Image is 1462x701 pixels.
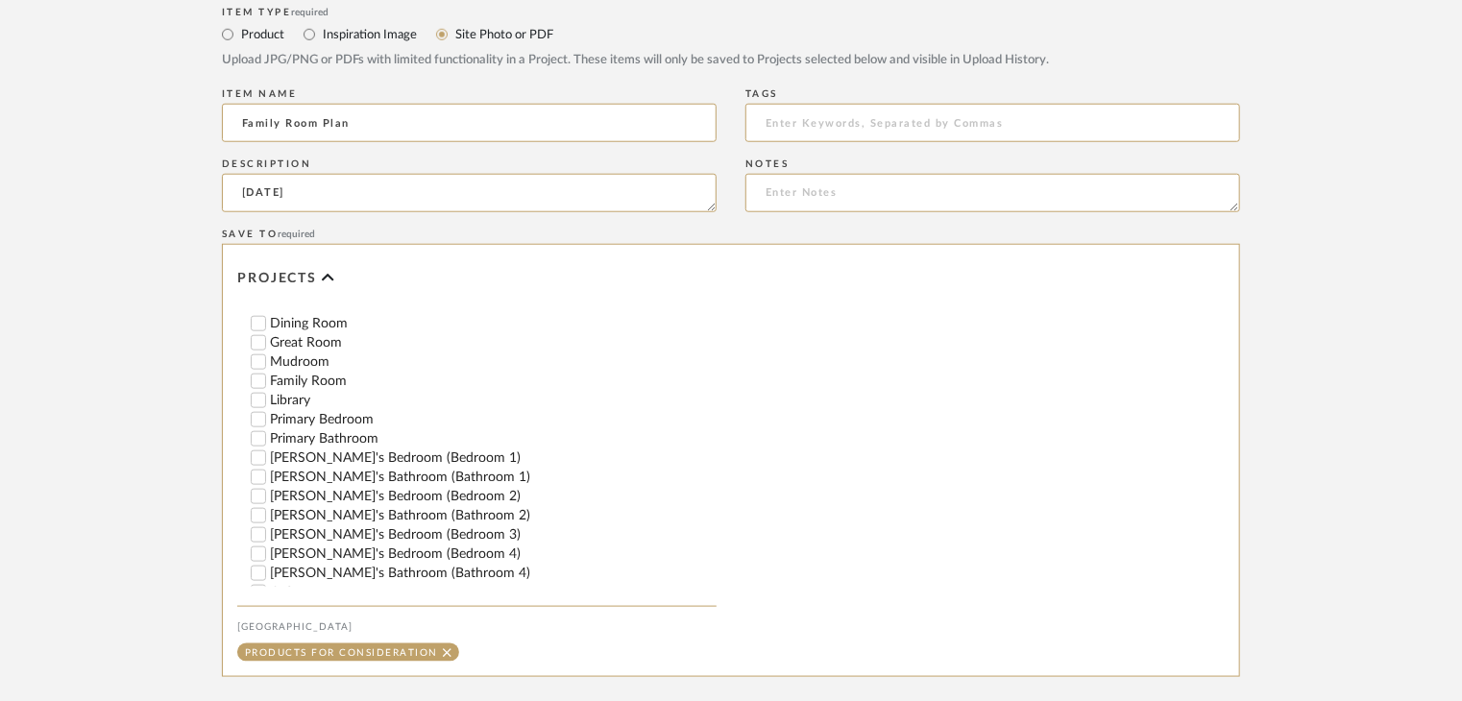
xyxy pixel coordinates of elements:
span: required [292,8,329,17]
label: [PERSON_NAME]'s Bedroom (Bedroom 4) [270,547,717,561]
div: Upload JPG/PNG or PDFs with limited functionality in a Project. These items will only be saved to... [222,51,1240,70]
label: [PERSON_NAME]'s Bedroom (Bedroom 1) [270,451,717,465]
span: required [279,230,316,239]
div: Products for Consideration [245,648,438,658]
div: Save To [222,229,1240,240]
input: Enter Name [222,104,717,142]
label: [PERSON_NAME]'s Bathroom (Bathroom 4) [270,567,717,580]
label: Primary Bedroom [270,413,717,426]
label: Primary Bathroom [270,432,717,446]
label: Product [239,24,284,45]
label: Library [270,394,717,407]
div: Notes [745,158,1240,170]
label: [PERSON_NAME]'s Bedroom (Bedroom 3) [270,528,717,542]
label: Dining Room [270,317,717,330]
span: Projects [237,271,317,287]
label: [PERSON_NAME]'s Bathroom (Bathroom 2) [270,509,717,522]
mat-radio-group: Select item type [222,22,1240,46]
label: [PERSON_NAME]'s Bedroom (Bedroom 2) [270,490,717,503]
div: Description [222,158,717,170]
div: Tags [745,88,1240,100]
div: Item name [222,88,717,100]
label: Great Room [270,336,717,350]
label: [PERSON_NAME]'s Bathroom (Bathroom 1) [270,471,717,484]
label: Office [270,586,717,599]
label: Family Room [270,375,717,388]
div: Item Type [222,7,1240,18]
label: Inspiration Image [321,24,417,45]
input: Enter Keywords, Separated by Commas [745,104,1240,142]
div: [GEOGRAPHIC_DATA] [237,621,717,633]
label: Site Photo or PDF [453,24,553,45]
label: Mudroom [270,355,717,369]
